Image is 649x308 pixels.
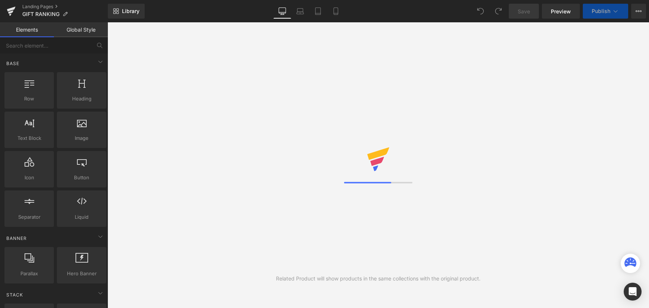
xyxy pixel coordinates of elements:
div: Open Intercom Messenger [624,283,642,301]
span: Publish [592,8,610,14]
span: Parallax [7,270,52,277]
span: Heading [59,95,104,103]
a: New Library [108,4,145,19]
a: Preview [542,4,580,19]
span: Base [6,60,20,67]
span: Preview [551,7,571,15]
span: GIFT RANKING [22,11,60,17]
a: Mobile [327,4,345,19]
button: Undo [473,4,488,19]
a: Landing Pages [22,4,108,10]
span: Stack [6,291,24,298]
span: Image [59,134,104,142]
button: Redo [491,4,506,19]
span: Icon [7,174,52,182]
div: Related Product will show products in the same collections with the original product. [276,275,481,283]
a: Desktop [273,4,291,19]
button: More [631,4,646,19]
a: Global Style [54,22,108,37]
span: Save [518,7,530,15]
span: Text Block [7,134,52,142]
span: Row [7,95,52,103]
span: Button [59,174,104,182]
span: Library [122,8,139,15]
button: Publish [583,4,628,19]
span: Banner [6,235,28,242]
span: Separator [7,213,52,221]
span: Liquid [59,213,104,221]
a: Laptop [291,4,309,19]
span: Hero Banner [59,270,104,277]
a: Tablet [309,4,327,19]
